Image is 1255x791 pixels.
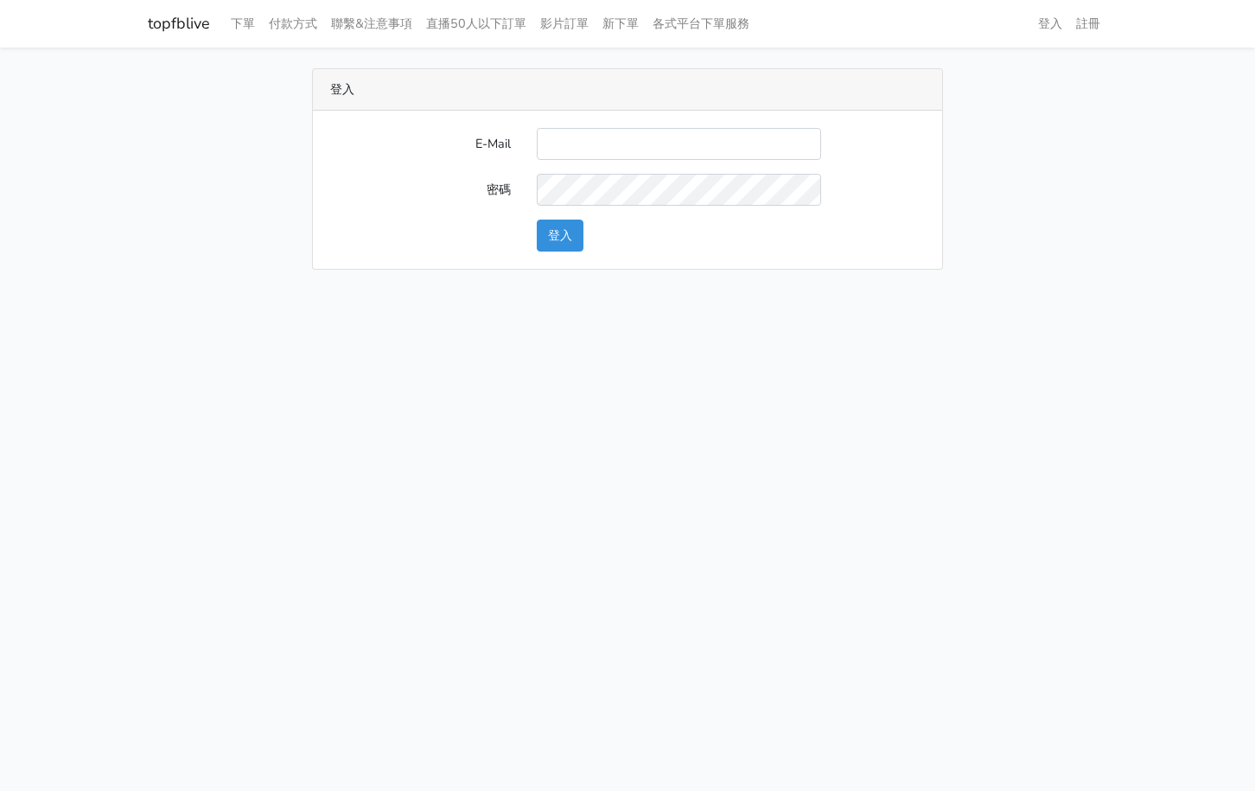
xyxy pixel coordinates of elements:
a: 影片訂單 [533,7,596,41]
a: 登入 [1031,7,1069,41]
a: 付款方式 [262,7,324,41]
a: 各式平台下單服務 [646,7,756,41]
div: 登入 [313,69,942,111]
a: 新下單 [596,7,646,41]
button: 登入 [537,220,583,252]
a: 下單 [224,7,262,41]
a: 聯繫&注意事項 [324,7,419,41]
label: E-Mail [317,128,524,160]
a: 註冊 [1069,7,1107,41]
label: 密碼 [317,174,524,206]
a: topfblive [148,7,210,41]
a: 直播50人以下訂單 [419,7,533,41]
